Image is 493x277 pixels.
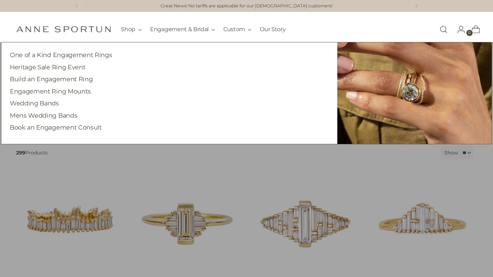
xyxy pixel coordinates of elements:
[451,22,465,36] a: Go to the account page
[437,22,451,36] a: Open search modal
[466,22,480,36] a: Open cart modal
[466,30,473,36] span: 0
[161,3,332,9] a: Great News! No tariffs are applicable for our [DEMOGRAPHIC_DATA] customers!
[223,22,251,37] button: Custom
[16,26,111,33] a: Anne Sportun Fine Jewellery
[121,22,142,37] button: Shop
[150,22,215,37] button: Engagement & Bridal
[260,22,285,37] a: Our Story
